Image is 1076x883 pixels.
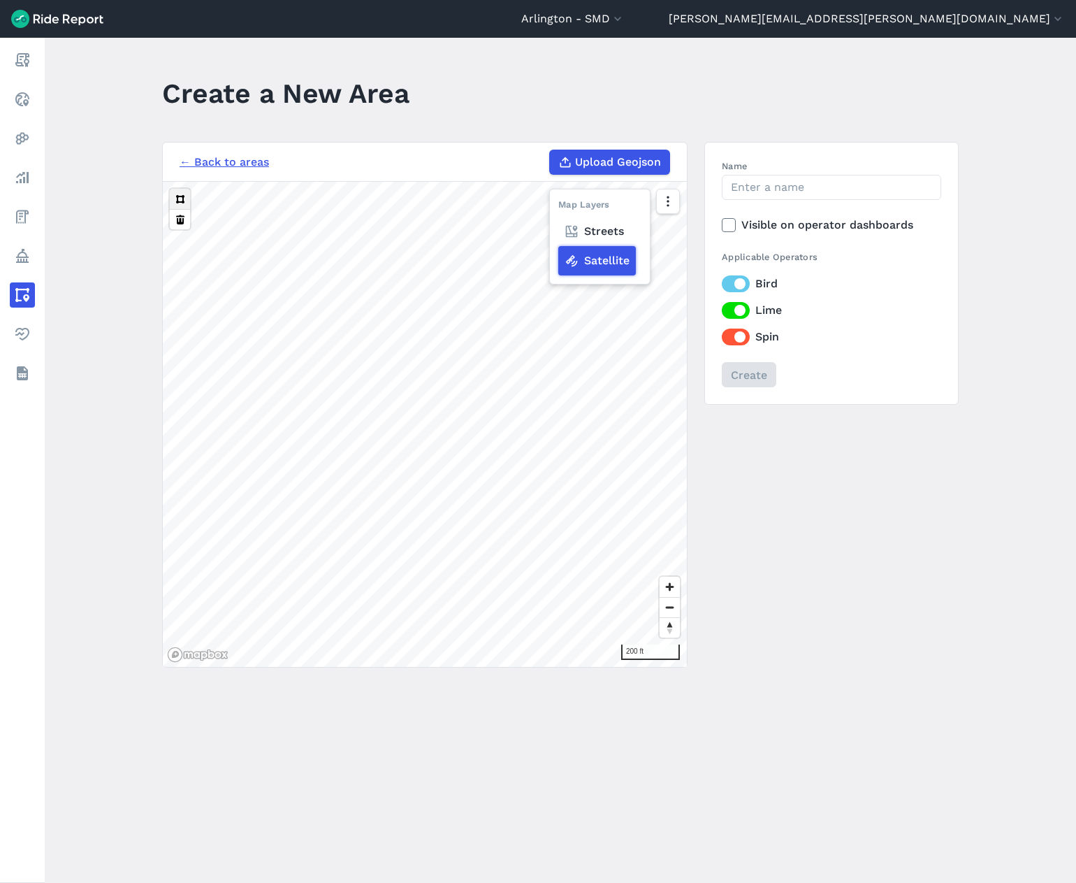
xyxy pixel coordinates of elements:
a: Fees [10,204,35,229]
label: Bird [722,275,941,292]
a: Health [10,322,35,347]
canvas: Map [163,182,687,667]
div: Applicable Operators [722,250,941,264]
button: Zoom out [660,597,680,617]
button: [PERSON_NAME][EMAIL_ADDRESS][PERSON_NAME][DOMAIN_NAME] [669,10,1065,27]
a: Heatmaps [10,126,35,151]
label: Spin [722,329,941,345]
label: Visible on operator dashboards [722,217,941,234]
a: Analyze [10,165,35,190]
button: Reset bearing to north [660,617,680,638]
span: Upload Geojson [575,154,661,171]
button: Arlington - SMD [521,10,625,27]
label: Streets [558,217,630,246]
a: Areas [10,282,35,308]
a: Mapbox logo [167,647,228,663]
input: Enter a name [722,175,941,200]
button: Polygon tool (p) [170,189,190,209]
a: Realtime [10,87,35,112]
img: Ride Report [11,10,103,28]
button: Delete [170,209,190,229]
h1: Create a New Area [162,74,409,113]
label: Lime [722,302,941,319]
label: Satellite [558,246,636,275]
a: Datasets [10,361,35,386]
div: 200 ft [621,645,680,660]
a: ← Back to areas [180,154,269,171]
a: Report [10,48,35,73]
label: Name [722,159,941,173]
div: Map Layers [558,198,610,217]
a: Policy [10,243,35,268]
button: Zoom in [660,577,680,597]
